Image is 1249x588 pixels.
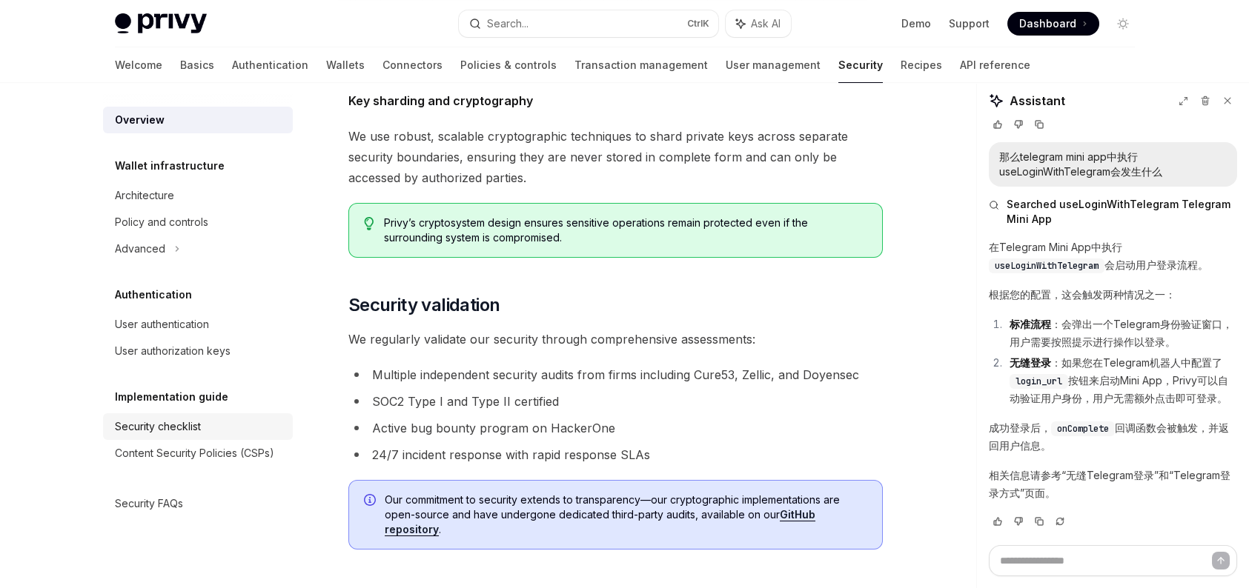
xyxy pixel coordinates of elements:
[1111,12,1135,36] button: Toggle dark mode
[487,15,529,33] div: Search...
[901,16,931,31] a: Demo
[348,418,883,438] li: Active bug bounty program on HackerOne
[382,47,443,83] a: Connectors
[115,418,201,435] div: Security checklist
[103,490,293,517] a: Security FAQs
[115,187,174,204] div: Architecture
[348,391,883,412] li: SOC2 Type I and Type II certified
[949,16,990,31] a: Support
[989,197,1237,227] button: Searched useLoginWithTelegram Telegram Mini App
[103,338,293,364] a: User authorization keys
[989,286,1237,304] p: 根据您的配置，这会触发两种情况之一：
[1005,315,1237,351] li: ：会弹出一个Telegram身份验证窗口，用户需要按照提示进行操作以登录。
[1212,552,1230,569] button: Send message
[687,18,709,30] span: Ctrl K
[1010,356,1051,369] strong: 无缝登录
[348,93,533,108] strong: Key sharding and cryptography
[115,157,225,175] h5: Wallet infrastructure
[348,444,883,465] li: 24/7 incident response with rapid response SLAs
[1016,375,1062,387] span: login_url
[115,315,209,333] div: User authentication
[459,10,718,37] button: Search...CtrlK
[115,444,274,462] div: Content Security Policies (CSPs)
[364,217,374,230] svg: Tip
[1007,12,1099,36] a: Dashboard
[115,111,165,129] div: Overview
[838,47,883,83] a: Security
[989,467,1237,502] p: 相关信息请参考“无缝Telegram登录”和“Telegram登录方式”页面。
[1010,318,1051,330] strong: 标准流程
[364,494,379,509] svg: Info
[995,260,1099,272] span: useLoginWithTelegram
[103,440,293,467] a: Content Security Policies (CSPs)
[726,10,791,37] button: Ask AI
[180,47,214,83] a: Basics
[115,47,162,83] a: Welcome
[115,495,183,512] div: Security FAQs
[348,329,883,350] span: We regularly validate our security through comprehensive assessments:
[115,342,231,360] div: User authorization keys
[1057,423,1109,435] span: onComplete
[103,107,293,133] a: Overview
[103,209,293,235] a: Policy and controls
[348,364,883,385] li: Multiple independent security audits from firms including Cure53, Zellic, and Doyensec
[115,213,208,231] div: Policy and controls
[989,419,1237,455] p: 成功登录后， 回调函数会被触发，并返回用户信息。
[385,492,867,537] span: Our commitment to security extends to transparency—our cryptographic implementations are open-sou...
[999,150,1227,179] div: 那么telegram mini app中执行useLoginWithTelegram会发生什么
[103,413,293,440] a: Security checklist
[726,47,821,83] a: User management
[960,47,1030,83] a: API reference
[115,286,192,304] h5: Authentication
[103,182,293,209] a: Architecture
[115,240,165,258] div: Advanced
[115,13,207,34] img: light logo
[460,47,557,83] a: Policies & controls
[1007,197,1237,227] span: Searched useLoginWithTelegram Telegram Mini App
[1019,16,1076,31] span: Dashboard
[348,126,883,188] span: We use robust, scalable cryptographic techniques to shard private keys across separate security b...
[574,47,708,83] a: Transaction management
[1010,92,1065,110] span: Assistant
[115,388,228,406] h5: Implementation guide
[751,16,781,31] span: Ask AI
[232,47,308,83] a: Authentication
[901,47,942,83] a: Recipes
[326,47,365,83] a: Wallets
[103,311,293,338] a: User authentication
[1005,354,1237,407] li: ：如果您在Telegram机器人中配置了 按钮来启动Mini App，Privy可以自动验证用户身份，用户无需额外点击即可登录。
[348,293,500,317] span: Security validation
[384,216,867,245] span: Privy’s cryptosystem design ensures sensitive operations remain protected even if the surrounding...
[989,238,1237,274] p: 在Telegram Mini App中执行 会启动用户登录流程。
